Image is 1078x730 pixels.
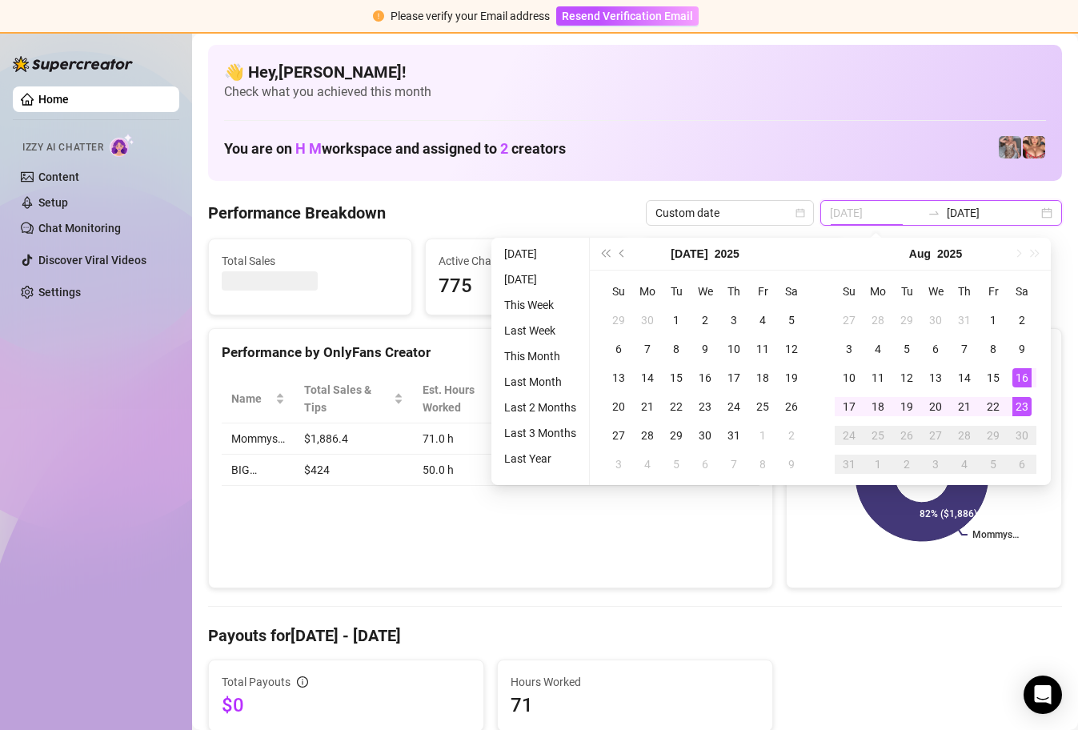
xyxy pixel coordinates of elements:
[864,277,892,306] th: Mo
[498,244,583,263] li: [DATE]
[609,426,628,445] div: 27
[423,381,511,416] div: Est. Hours Worked
[979,392,1008,421] td: 2025-08-22
[1024,676,1062,714] div: Open Intercom Messenger
[753,397,772,416] div: 25
[604,306,633,335] td: 2025-06-29
[892,335,921,363] td: 2025-08-05
[972,529,1019,540] text: Mommys…
[1008,450,1036,479] td: 2025-09-06
[926,397,945,416] div: 20
[950,306,979,335] td: 2025-07-31
[840,368,859,387] div: 10
[662,421,691,450] td: 2025-07-29
[633,450,662,479] td: 2025-08-04
[1012,397,1032,416] div: 23
[695,397,715,416] div: 23
[984,311,1003,330] div: 1
[897,339,916,359] div: 5
[926,311,945,330] div: 30
[638,455,657,474] div: 4
[391,7,550,25] div: Please verify your Email address
[633,392,662,421] td: 2025-07-21
[208,624,1062,647] h4: Payouts for [DATE] - [DATE]
[1008,421,1036,450] td: 2025-08-30
[413,455,533,486] td: 50.0 h
[984,339,1003,359] div: 8
[638,426,657,445] div: 28
[892,363,921,392] td: 2025-08-12
[662,392,691,421] td: 2025-07-22
[633,306,662,335] td: 2025-06-30
[950,421,979,450] td: 2025-08-28
[562,10,693,22] span: Resend Verification Email
[868,426,888,445] div: 25
[979,363,1008,392] td: 2025-08-15
[947,204,1038,222] input: End date
[222,455,295,486] td: BIG…
[840,397,859,416] div: 17
[667,397,686,416] div: 22
[868,311,888,330] div: 28
[795,208,805,218] span: calendar
[921,363,950,392] td: 2025-08-13
[777,392,806,421] td: 2025-07-26
[897,455,916,474] div: 2
[840,311,859,330] div: 27
[38,254,146,267] a: Discover Viral Videos
[22,140,103,155] span: Izzy AI Chatter
[753,368,772,387] div: 18
[835,306,864,335] td: 2025-07-27
[638,397,657,416] div: 21
[753,339,772,359] div: 11
[662,306,691,335] td: 2025-07-01
[671,238,707,270] button: Choose a month
[38,93,69,106] a: Home
[748,335,777,363] td: 2025-07-11
[830,204,921,222] input: Start date
[921,450,950,479] td: 2025-09-03
[719,277,748,306] th: Th
[782,368,801,387] div: 19
[748,306,777,335] td: 2025-07-04
[715,238,739,270] button: Choose a year
[1023,136,1045,158] img: pennylondon
[691,421,719,450] td: 2025-07-30
[38,196,68,209] a: Setup
[950,363,979,392] td: 2025-08-14
[921,277,950,306] th: We
[748,363,777,392] td: 2025-07-18
[1012,339,1032,359] div: 9
[753,426,772,445] div: 1
[373,10,384,22] span: exclamation-circle
[748,450,777,479] td: 2025-08-08
[777,363,806,392] td: 2025-07-19
[691,277,719,306] th: We
[511,692,759,718] span: 71
[928,207,940,219] span: swap-right
[609,368,628,387] div: 13
[955,426,974,445] div: 28
[724,339,743,359] div: 10
[222,423,295,455] td: Mommys…
[633,363,662,392] td: 2025-07-14
[777,277,806,306] th: Sa
[604,277,633,306] th: Su
[662,335,691,363] td: 2025-07-08
[498,398,583,417] li: Last 2 Months
[439,252,615,270] span: Active Chats
[840,339,859,359] div: 3
[222,342,759,363] div: Performance by OnlyFans Creator
[556,6,699,26] button: Resend Verification Email
[604,392,633,421] td: 2025-07-20
[724,311,743,330] div: 3
[604,450,633,479] td: 2025-08-03
[13,56,133,72] img: logo-BBDzfeDw.svg
[897,397,916,416] div: 19
[633,335,662,363] td: 2025-07-07
[222,673,291,691] span: Total Payouts
[979,421,1008,450] td: 2025-08-29
[782,311,801,330] div: 5
[840,455,859,474] div: 31
[979,277,1008,306] th: Fr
